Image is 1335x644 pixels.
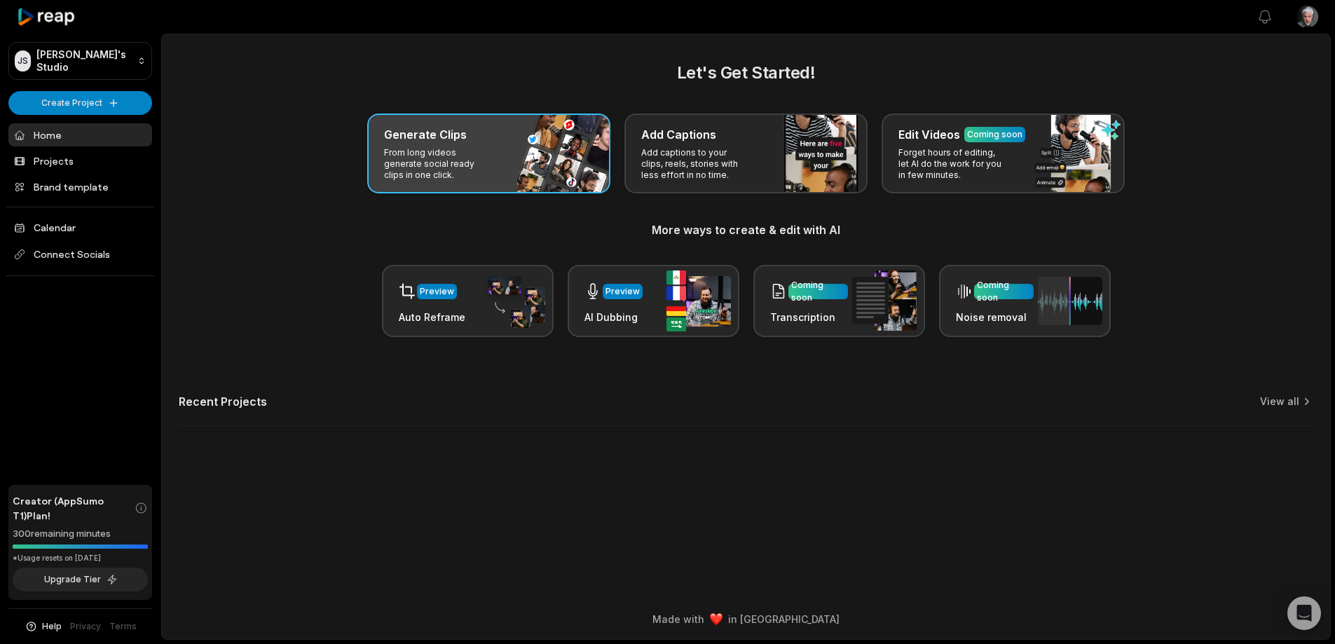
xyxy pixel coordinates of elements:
div: Coming soon [967,128,1022,141]
h3: Edit Videos [898,126,960,143]
img: ai_dubbing.png [666,270,731,331]
div: Preview [420,285,454,298]
p: Forget hours of editing, let AI do the work for you in few minutes. [898,147,1007,181]
span: Creator (AppSumo T1) Plan! [13,493,135,523]
button: Upgrade Tier [13,568,148,591]
h3: Noise removal [956,310,1034,324]
h3: Generate Clips [384,126,467,143]
img: auto_reframe.png [481,274,545,329]
a: Privacy [70,620,101,633]
img: transcription.png [852,270,917,331]
div: 300 remaining minutes [13,527,148,541]
a: Projects [8,149,152,172]
p: Add captions to your clips, reels, stories with less effort in no time. [641,147,750,181]
h2: Recent Projects [179,395,267,409]
a: Terms [109,620,137,633]
div: *Usage resets on [DATE] [13,553,148,563]
div: Open Intercom Messenger [1287,596,1321,630]
a: Brand template [8,175,152,198]
a: Home [8,123,152,146]
div: Made with in [GEOGRAPHIC_DATA] [174,612,1317,626]
h3: Add Captions [641,126,716,143]
div: Coming soon [791,279,845,304]
div: JS [15,50,31,71]
img: heart emoji [710,613,723,626]
a: View all [1260,395,1299,409]
span: Connect Socials [8,242,152,267]
p: [PERSON_NAME]'s Studio [36,48,132,74]
a: Calendar [8,216,152,239]
h3: Transcription [770,310,848,324]
h2: Let's Get Started! [179,60,1313,85]
button: Help [25,620,62,633]
span: Help [42,620,62,633]
img: noise_removal.png [1038,277,1102,325]
h3: Auto Reframe [399,310,465,324]
h3: More ways to create & edit with AI [179,221,1313,238]
div: Preview [605,285,640,298]
div: Coming soon [977,279,1031,304]
h3: AI Dubbing [584,310,643,324]
p: From long videos generate social ready clips in one click. [384,147,493,181]
button: Create Project [8,91,152,115]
